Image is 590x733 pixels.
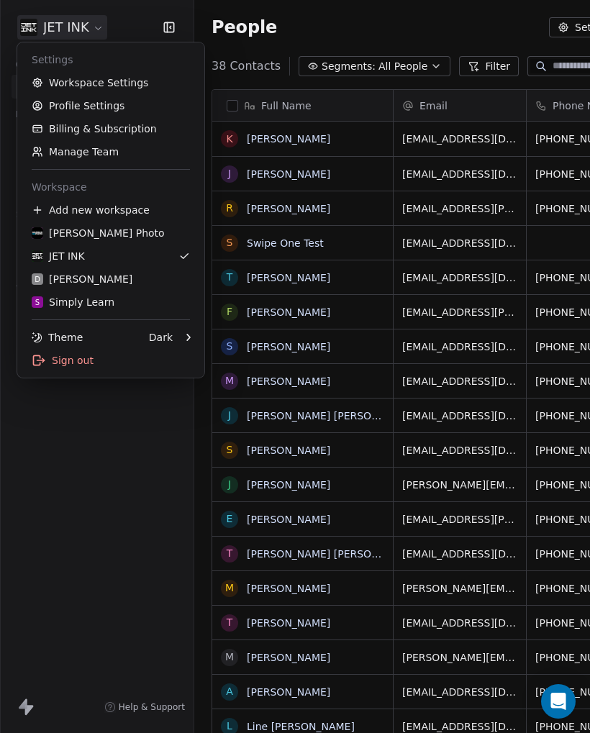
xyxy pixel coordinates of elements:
[32,227,43,239] img: Daudelin%20Photo%20Logo%20White%202025%20Square.png
[149,330,173,345] div: Dark
[23,349,199,372] div: Sign out
[23,94,199,117] a: Profile Settings
[23,199,199,222] div: Add new workspace
[23,176,199,199] div: Workspace
[23,48,199,71] div: Settings
[35,274,40,285] span: D
[23,140,199,163] a: Manage Team
[35,297,40,308] span: S
[32,330,83,345] div: Theme
[32,226,165,240] div: [PERSON_NAME] Photo
[32,249,85,263] div: JET INK
[32,272,132,286] div: [PERSON_NAME]
[23,71,199,94] a: Workspace Settings
[23,117,199,140] a: Billing & Subscription
[32,250,43,262] img: JET%20INK%20Metal.png
[32,295,114,309] div: Simply Learn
